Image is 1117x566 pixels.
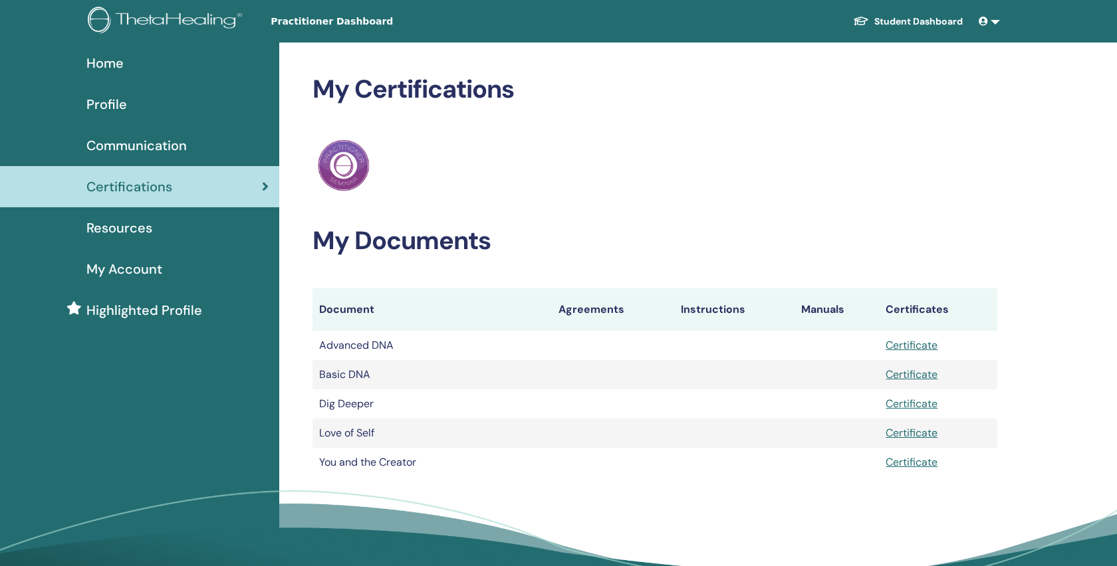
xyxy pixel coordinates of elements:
[86,259,162,279] span: My Account
[795,288,879,331] th: Manuals
[552,288,674,331] th: Agreements
[312,226,997,256] h2: My Documents
[312,389,552,419] td: Dig Deeper
[879,288,997,331] th: Certificates
[86,53,124,73] span: Home
[312,448,552,477] td: You and the Creator
[842,9,973,34] a: Student Dashboard
[886,426,937,440] a: Certificate
[853,15,869,27] img: graduation-cap-white.svg
[86,177,172,197] span: Certifications
[86,136,187,155] span: Communication
[271,15,470,29] span: Practitioner Dashboard
[674,288,795,331] th: Instructions
[86,300,202,320] span: Highlighted Profile
[312,74,997,105] h2: My Certifications
[312,331,552,360] td: Advanced DNA
[886,455,937,469] a: Certificate
[886,397,937,411] a: Certificate
[88,7,247,37] img: logo.png
[318,140,370,191] img: Practitioner
[886,367,937,381] a: Certificate
[86,94,127,114] span: Profile
[312,288,552,331] th: Document
[312,419,552,448] td: Love of Self
[86,218,152,238] span: Resources
[886,338,937,352] a: Certificate
[312,360,552,389] td: Basic DNA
